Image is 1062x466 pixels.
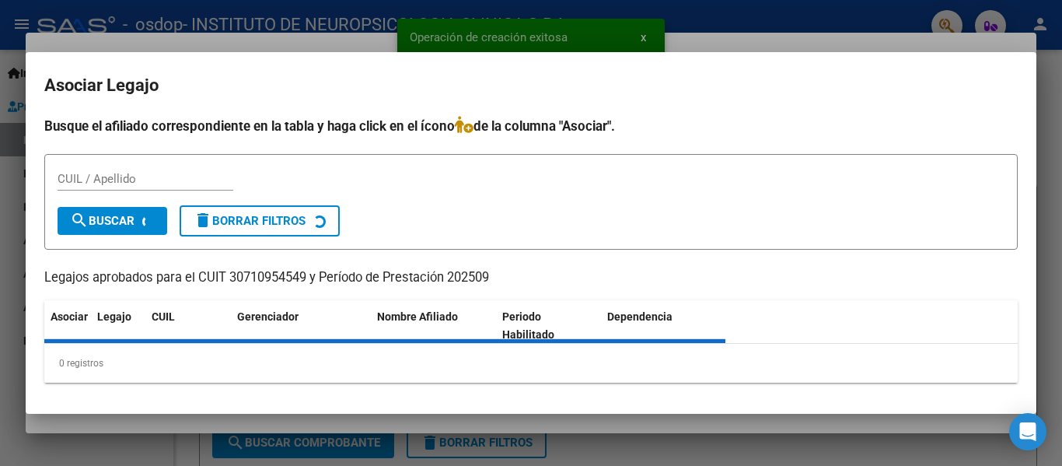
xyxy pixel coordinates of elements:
mat-icon: search [70,211,89,229]
span: Legajo [97,310,131,323]
span: Borrar Filtros [194,214,306,228]
span: Asociar [51,310,88,323]
datatable-header-cell: Dependencia [601,300,726,352]
datatable-header-cell: Gerenciador [231,300,371,352]
datatable-header-cell: CUIL [145,300,231,352]
button: Borrar Filtros [180,205,340,237]
mat-icon: delete [194,211,212,229]
h2: Asociar Legajo [44,71,1018,100]
span: Buscar [70,214,134,228]
span: Gerenciador [237,310,299,323]
span: Dependencia [607,310,672,323]
datatable-header-cell: Periodo Habilitado [496,300,601,352]
h4: Busque el afiliado correspondiente en la tabla y haga click en el ícono de la columna "Asociar". [44,116,1018,136]
datatable-header-cell: Asociar [44,300,91,352]
span: Nombre Afiliado [377,310,458,323]
datatable-header-cell: Nombre Afiliado [371,300,496,352]
span: CUIL [152,310,175,323]
button: Buscar [58,207,167,235]
div: 0 registros [44,344,1018,383]
span: Periodo Habilitado [502,310,554,341]
p: Legajos aprobados para el CUIT 30710954549 y Período de Prestación 202509 [44,268,1018,288]
datatable-header-cell: Legajo [91,300,145,352]
div: Open Intercom Messenger [1009,413,1046,450]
